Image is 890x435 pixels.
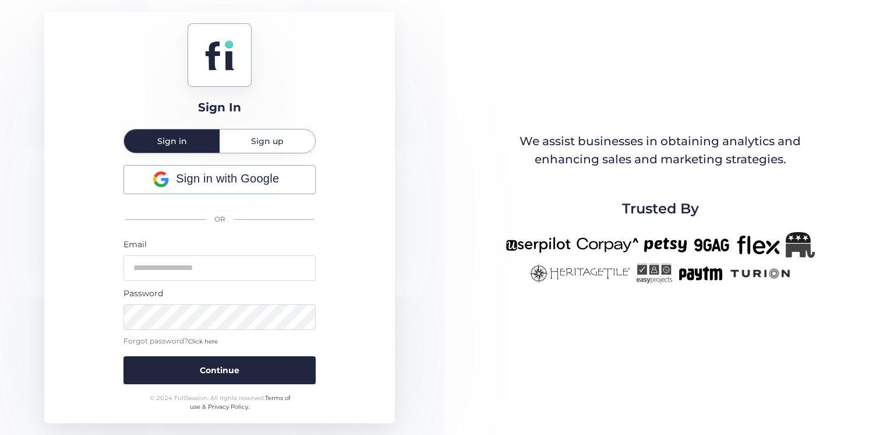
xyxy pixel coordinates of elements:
img: heritagetile-new.png [529,264,630,283]
img: flex-new.png [737,232,780,258]
span: Trusted By [622,198,699,220]
span: Continue [200,364,239,377]
div: Email [123,238,316,251]
span: Click here [188,338,218,345]
div: Password [123,287,316,300]
img: userpilot-new.png [506,232,571,258]
a: Terms of use & Privacy Policy. [190,394,290,411]
img: easyprojects-new.png [636,264,672,283]
span: Sign in with Google [176,170,279,188]
div: OR [123,207,316,232]
div: Forgot password? [123,336,316,347]
img: turion-new.png [729,264,792,283]
span: Sign up [251,137,284,145]
img: corpay-new.png [577,232,638,258]
div: We assist businesses in obtaining analytics and enhancing sales and marketing strategies. [507,132,814,169]
img: petsy-new.png [644,232,687,258]
img: Republicanlogo-bw.png [786,232,815,258]
span: Sign in [157,137,187,145]
div: Sign In [198,99,241,117]
img: paytm-new.png [678,264,723,283]
div: © 2024 FullSession. All rights reserved. [144,394,295,412]
img: 9gag-new.png [693,232,731,258]
button: Continue [123,356,316,384]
